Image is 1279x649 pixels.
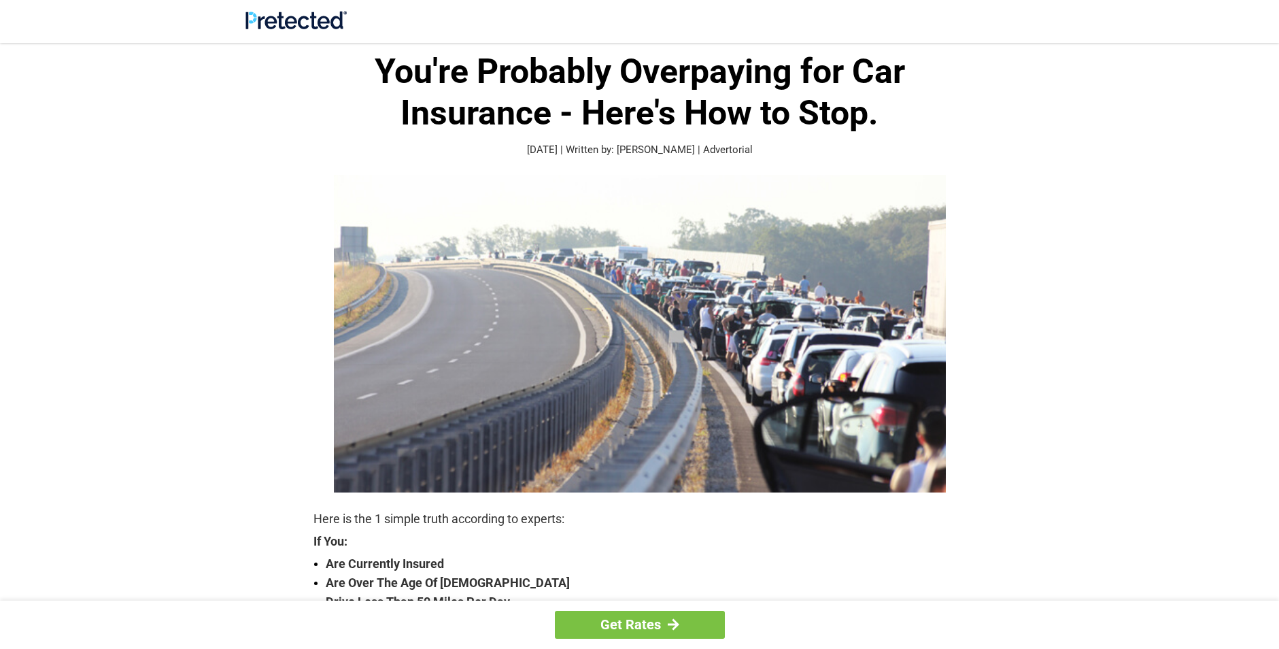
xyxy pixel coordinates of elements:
a: Get Rates [555,611,725,639]
strong: Are Currently Insured [326,554,966,573]
h1: You're Probably Overpaying for Car Insurance - Here's How to Stop. [313,51,966,134]
a: Site Logo [245,19,347,32]
p: [DATE] | Written by: [PERSON_NAME] | Advertorial [313,142,966,158]
img: Site Logo [245,11,347,29]
strong: Are Over The Age Of [DEMOGRAPHIC_DATA] [326,573,966,593]
strong: Drive Less Than 50 Miles Per Day [326,593,966,612]
strong: If You: [313,535,966,548]
p: Here is the 1 simple truth according to experts: [313,510,966,529]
